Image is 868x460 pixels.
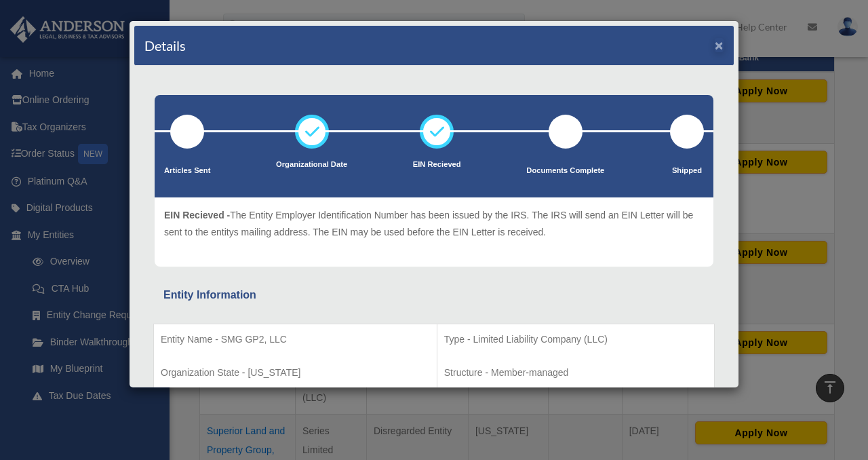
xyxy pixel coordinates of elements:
[164,207,704,240] p: The Entity Employer Identification Number has been issued by the IRS. The IRS will send an EIN Le...
[413,158,461,172] p: EIN Recieved
[164,210,230,221] span: EIN Recieved -
[715,38,724,52] button: ×
[276,158,347,172] p: Organizational Date
[444,331,707,348] p: Type - Limited Liability Company (LLC)
[161,364,430,381] p: Organization State - [US_STATE]
[670,164,704,178] p: Shipped
[161,331,430,348] p: Entity Name - SMG GP2, LLC
[164,164,210,178] p: Articles Sent
[526,164,604,178] p: Documents Complete
[163,286,705,305] div: Entity Information
[144,36,186,55] h4: Details
[444,364,707,381] p: Structure - Member-managed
